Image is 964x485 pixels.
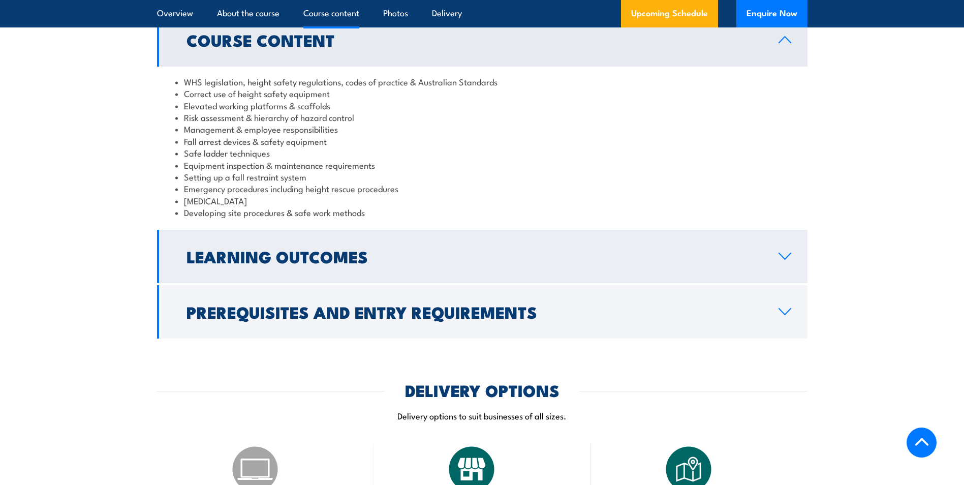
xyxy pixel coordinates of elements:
li: WHS legislation, height safety regulations, codes of practice & Australian Standards [175,76,789,87]
li: Correct use of height safety equipment [175,87,789,99]
h2: Prerequisites and Entry Requirements [186,305,762,319]
h2: Learning Outcomes [186,249,762,263]
a: Learning Outcomes [157,230,807,283]
li: Equipment inspection & maintenance requirements [175,159,789,171]
p: Delivery options to suit businesses of all sizes. [157,410,807,421]
li: Management & employee responsibilities [175,123,789,135]
li: Developing site procedures & safe work methods [175,206,789,218]
li: Setting up a fall restraint system [175,171,789,183]
h2: Course Content [186,33,762,47]
li: [MEDICAL_DATA] [175,195,789,206]
li: Fall arrest devices & safety equipment [175,135,789,147]
li: Emergency procedures including height rescue procedures [175,183,789,194]
li: Elevated working platforms & scaffolds [175,100,789,111]
li: Safe ladder techniques [175,147,789,159]
a: Prerequisites and Entry Requirements [157,285,807,339]
li: Risk assessment & hierarchy of hazard control [175,111,789,123]
h2: DELIVERY OPTIONS [405,383,559,397]
a: Course Content [157,13,807,67]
